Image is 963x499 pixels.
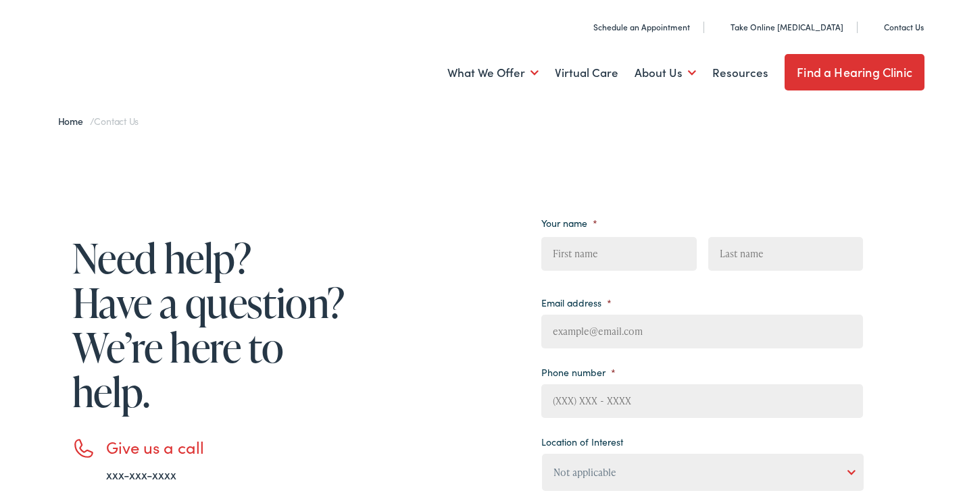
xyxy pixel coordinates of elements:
[555,48,618,98] a: Virtual Care
[635,48,696,98] a: About Us
[716,20,725,34] img: utility icon
[541,384,863,418] input: (XXX) XXX - XXXX
[869,21,924,32] a: Contact Us
[716,21,843,32] a: Take Online [MEDICAL_DATA]
[708,237,863,271] input: Last name
[541,237,696,271] input: First name
[869,20,879,34] img: utility icon
[541,296,612,309] label: Email address
[447,48,539,98] a: What We Offer
[541,436,623,448] label: Location of Interest
[541,366,616,378] label: Phone number
[106,466,176,483] a: xxx-xxx-xxxx
[578,20,588,34] img: utility icon
[541,315,863,348] input: example@email.com
[785,54,924,90] a: Find a Hearing Clinic
[106,438,349,457] h3: Give us a call
[578,21,690,32] a: Schedule an Appointment
[541,217,597,229] label: Your name
[72,236,349,414] h1: Need help? Have a question? We’re here to help.
[712,48,768,98] a: Resources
